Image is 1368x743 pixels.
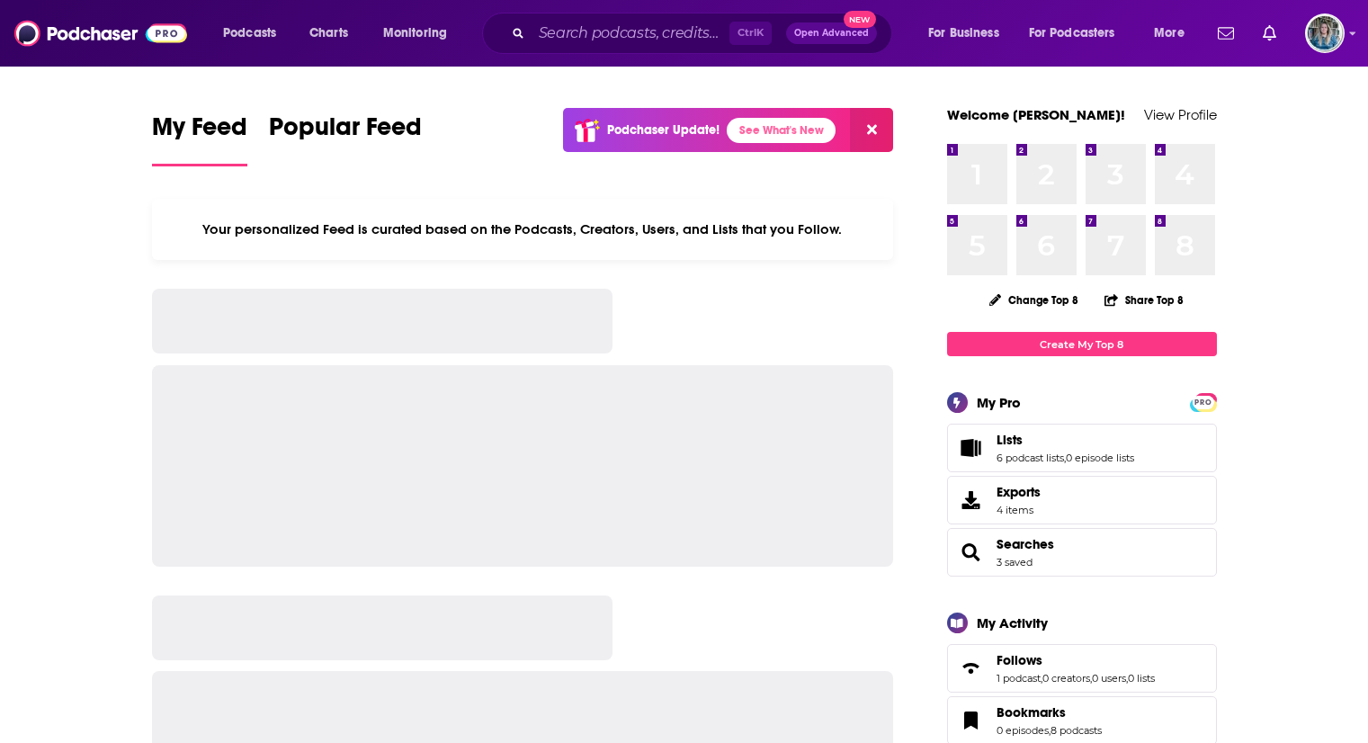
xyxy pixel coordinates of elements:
[309,21,348,46] span: Charts
[14,16,187,50] img: Podchaser - Follow, Share and Rate Podcasts
[223,21,276,46] span: Podcasts
[1066,452,1134,464] a: 0 episode lists
[997,536,1054,552] a: Searches
[1305,13,1345,53] span: Logged in as EllaDavidson
[1049,724,1051,737] span: ,
[997,432,1134,448] a: Lists
[786,22,877,44] button: Open AdvancedNew
[1305,13,1345,53] button: Show profile menu
[210,19,300,48] button: open menu
[607,122,720,138] p: Podchaser Update!
[997,484,1041,500] span: Exports
[1041,672,1042,685] span: ,
[532,19,729,48] input: Search podcasts, credits, & more...
[947,644,1217,693] span: Follows
[794,29,869,38] span: Open Advanced
[1256,18,1283,49] a: Show notifications dropdown
[383,21,447,46] span: Monitoring
[947,424,1217,472] span: Lists
[1144,106,1217,123] a: View Profile
[947,106,1125,123] a: Welcome [PERSON_NAME]!
[844,11,876,28] span: New
[997,652,1042,668] span: Follows
[729,22,772,45] span: Ctrl K
[979,289,1090,311] button: Change Top 8
[947,476,1217,524] a: Exports
[928,21,999,46] span: For Business
[152,112,247,153] span: My Feed
[953,435,989,461] a: Lists
[1104,282,1185,318] button: Share Top 8
[953,488,989,513] span: Exports
[1092,672,1126,685] a: 0 users
[997,704,1066,721] span: Bookmarks
[997,504,1041,516] span: 4 items
[997,556,1033,568] a: 3 saved
[269,112,422,166] a: Popular Feed
[977,394,1021,411] div: My Pro
[1126,672,1128,685] span: ,
[947,332,1217,356] a: Create My Top 8
[1154,21,1185,46] span: More
[1128,672,1155,685] a: 0 lists
[1305,13,1345,53] img: User Profile
[997,432,1023,448] span: Lists
[953,656,989,681] a: Follows
[727,118,836,143] a: See What's New
[997,652,1155,668] a: Follows
[953,540,989,565] a: Searches
[997,704,1102,721] a: Bookmarks
[1064,452,1066,464] span: ,
[997,724,1049,737] a: 0 episodes
[499,13,909,54] div: Search podcasts, credits, & more...
[152,199,894,260] div: Your personalized Feed is curated based on the Podcasts, Creators, Users, and Lists that you Follow.
[1193,396,1214,409] span: PRO
[997,672,1041,685] a: 1 podcast
[997,452,1064,464] a: 6 podcast lists
[977,614,1048,631] div: My Activity
[371,19,470,48] button: open menu
[953,708,989,733] a: Bookmarks
[269,112,422,153] span: Popular Feed
[1141,19,1207,48] button: open menu
[1051,724,1102,737] a: 8 podcasts
[298,19,359,48] a: Charts
[1090,672,1092,685] span: ,
[152,112,247,166] a: My Feed
[1193,395,1214,408] a: PRO
[1029,21,1115,46] span: For Podcasters
[947,528,1217,577] span: Searches
[916,19,1022,48] button: open menu
[1211,18,1241,49] a: Show notifications dropdown
[1042,672,1090,685] a: 0 creators
[1017,19,1141,48] button: open menu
